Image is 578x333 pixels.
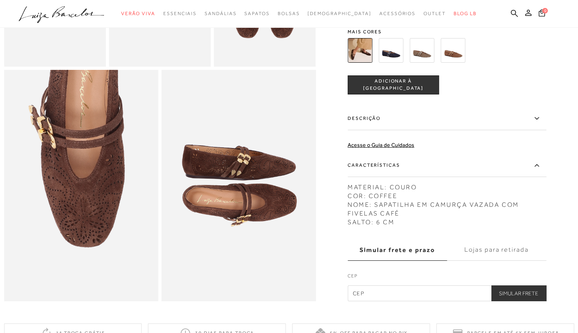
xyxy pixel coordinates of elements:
[307,11,371,16] span: [DEMOGRAPHIC_DATA]
[348,107,546,130] label: Descrição
[379,38,403,63] img: SAPATILHA MARY JANE EM CAMURÇA AZUL NAVAL COM RECORTES
[205,6,236,21] a: categoryNavScreenReaderText
[348,239,447,261] label: Simular frete e prazo
[447,239,546,261] label: Lojas para retirada
[542,8,548,13] span: 0
[278,6,300,21] a: categoryNavScreenReaderText
[348,29,546,34] span: Mais cores
[348,38,372,63] img: SAPATILHA EM CAMURÇA VAZADA COM FIVELAS CAFÉ
[379,11,416,16] span: Acessórios
[244,11,269,16] span: Sapatos
[163,11,197,16] span: Essenciais
[348,142,414,148] a: Acesse o Guia de Cuidados
[163,6,197,21] a: categoryNavScreenReaderText
[423,6,446,21] a: categoryNavScreenReaderText
[307,6,371,21] a: noSubCategoriesText
[423,11,446,16] span: Outlet
[536,9,547,19] button: 0
[121,11,155,16] span: Verão Viva
[244,6,269,21] a: categoryNavScreenReaderText
[4,70,159,301] img: image
[454,11,477,16] span: BLOG LB
[348,78,439,92] span: ADICIONAR À [GEOGRAPHIC_DATA]
[348,179,546,227] div: MATERIAL: COURO COR: COFFEE NOME: SAPATILHA EM CAMURÇA VAZADA COM FIVELAS CAFÉ SALTO: 6 CM
[441,38,465,63] img: SAPATILHA MARY JANE EM CAMURÇA CARAMELO COM RECORTES
[379,6,416,21] a: categoryNavScreenReaderText
[410,38,434,63] img: SAPATILHA MARY JANE EM CAMURÇA BEGE FENDI COM RECORTES
[205,11,236,16] span: Sandálias
[348,285,546,301] input: CEP
[491,285,546,301] button: Simular Frete
[348,272,546,283] label: CEP
[278,11,300,16] span: Bolsas
[454,6,477,21] a: BLOG LB
[121,6,155,21] a: categoryNavScreenReaderText
[348,154,546,177] label: Características
[162,70,316,301] img: image
[348,75,439,94] button: ADICIONAR À [GEOGRAPHIC_DATA]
